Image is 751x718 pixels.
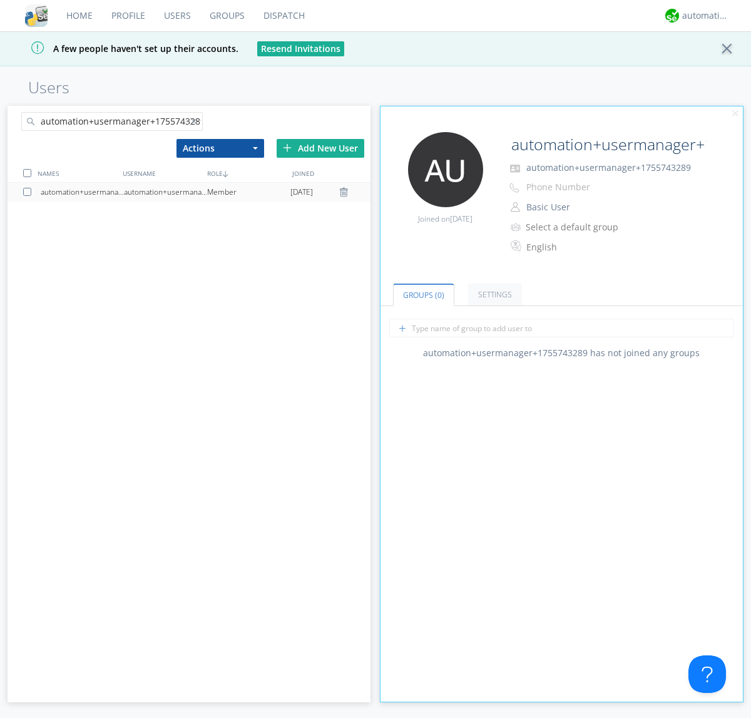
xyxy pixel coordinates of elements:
[393,284,454,306] a: Groups (0)
[290,183,313,202] span: [DATE]
[526,162,691,173] span: automation+usermanager+1755743289
[257,41,344,56] button: Resend Invitations
[506,132,708,157] input: Name
[41,183,124,202] div: automation+usermanager+1755743289
[277,139,364,158] div: Add New User
[408,132,483,207] img: 373638.png
[9,43,238,54] span: A few people haven't set up their accounts.
[526,241,631,254] div: English
[34,164,119,182] div: NAMES
[418,213,473,224] span: Joined on
[731,110,740,118] img: cancel.svg
[511,238,523,254] img: In groups with Translation enabled, this user's messages will be automatically translated to and ...
[682,9,729,22] div: automation+atlas
[25,4,48,27] img: cddb5a64eb264b2086981ab96f4c1ba7
[468,284,522,305] a: Settings
[8,183,370,202] a: automation+usermanager+1755743289automation+usermanager+1755743289Member[DATE]
[688,655,726,693] iframe: Toggle Customer Support
[381,347,743,359] div: automation+usermanager+1755743289 has not joined any groups
[204,164,289,182] div: ROLE
[511,218,523,235] img: icon-alert-users-thin-outline.svg
[207,183,290,202] div: Member
[21,112,203,131] input: Search users
[511,202,520,212] img: person-outline.svg
[509,183,519,193] img: phone-outline.svg
[176,139,264,158] button: Actions
[120,164,204,182] div: USERNAME
[283,143,292,152] img: plus.svg
[389,319,734,337] input: Type name of group to add user to
[522,198,647,216] button: Basic User
[665,9,679,23] img: d2d01cd9b4174d08988066c6d424eccd
[124,183,207,202] div: automation+usermanager+1755743289
[289,164,374,182] div: JOINED
[526,221,630,233] div: Select a default group
[450,213,473,224] span: [DATE]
